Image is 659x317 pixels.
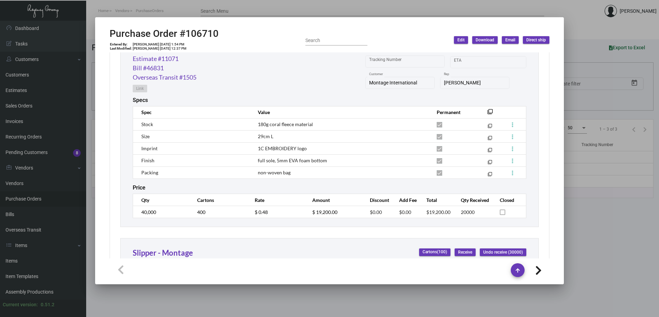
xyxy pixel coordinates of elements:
[461,209,475,215] span: 20000
[454,59,475,65] input: Start date
[258,157,327,163] span: full sole, 5mm EVA foam bottom
[488,125,492,130] mat-icon: filter_none
[110,28,219,40] h2: Purchase Order #106710
[370,209,382,215] span: $0.00
[423,249,447,255] span: Cartons
[133,73,196,82] a: Overseas Transit #1505
[487,111,493,116] mat-icon: filter_none
[426,209,450,215] span: $19,200.00
[190,194,248,206] th: Cartons
[133,63,164,73] a: Bill #46831
[430,106,477,118] th: Permanent
[363,194,392,206] th: Discount
[454,194,493,206] th: Qty Received
[481,59,514,65] input: End date
[505,37,515,43] span: Email
[110,42,132,47] td: Entered By:
[258,133,273,139] span: 29cm L
[141,157,154,163] span: Finish
[258,121,313,127] span: 180g coral fleece material
[133,54,179,63] a: Estimate #11071
[133,97,148,103] h2: Specs
[488,137,492,142] mat-icon: filter_none
[454,36,468,44] button: Edit
[493,194,526,206] th: Closed
[141,121,153,127] span: Stock
[251,106,430,118] th: Value
[455,248,476,256] button: Receive
[132,47,187,51] td: [PERSON_NAME] [DATE] 12:37 PM
[248,194,305,206] th: Rate
[392,194,419,206] th: Add Fee
[526,37,546,43] span: Direct ship
[457,37,465,43] span: Edit
[476,37,494,43] span: Download
[488,149,492,154] mat-icon: filter_none
[488,173,492,178] mat-icon: filter_none
[258,145,307,151] span: 1C EMBROIDERY logo
[133,248,193,257] a: Slipper - Montage
[136,86,144,92] span: Link
[133,85,147,92] button: Link
[141,133,150,139] span: Size
[458,249,472,255] span: Receive
[3,301,38,308] div: Current version:
[133,184,145,191] h2: Price
[483,249,523,255] span: Undo receive (30000)
[133,194,191,206] th: Qty
[305,194,363,206] th: Amount
[523,36,549,44] button: Direct ship
[133,106,251,118] th: Spec
[110,47,132,51] td: Last Modified:
[399,209,411,215] span: $0.00
[132,42,187,47] td: [PERSON_NAME] [DATE] 1:54 PM
[488,161,492,166] mat-icon: filter_none
[141,170,158,175] span: Packing
[41,301,54,308] div: 0.51.2
[472,36,498,44] button: Download
[141,145,158,151] span: Imprint
[258,170,291,175] span: non-woven bag
[502,36,519,44] button: Email
[437,250,447,255] span: (100)
[419,248,450,256] button: Cartons(100)
[419,194,454,206] th: Total
[480,248,526,256] button: Undo receive (30000)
